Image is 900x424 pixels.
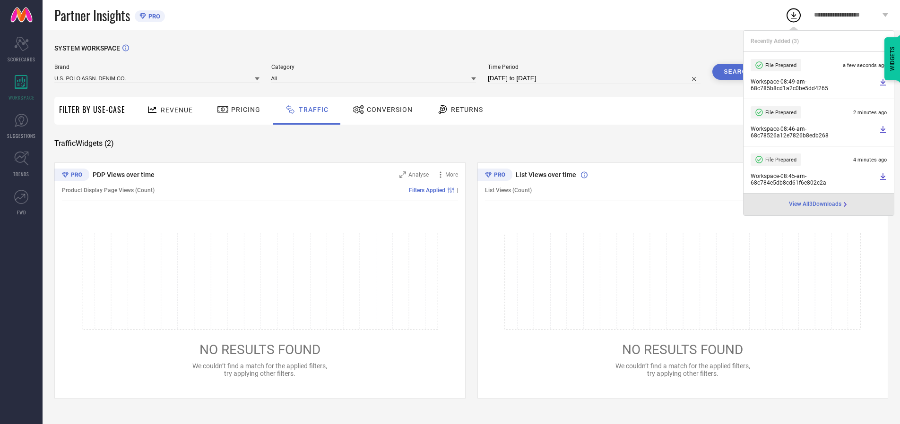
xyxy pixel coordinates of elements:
span: PDP Views over time [93,171,155,178]
span: FWD [17,209,26,216]
span: File Prepared [765,157,796,163]
span: More [445,171,458,178]
span: Workspace - 08:45-am - 68c784e5db8cd61f6e802c2a [751,173,877,186]
span: NO RESULTS FOUND [199,342,320,357]
span: NO RESULTS FOUND [622,342,743,357]
span: Time Period [488,64,701,70]
div: Premium [54,169,89,183]
span: File Prepared [765,62,796,68]
svg: Zoom [399,171,406,178]
span: Filters Applied [409,187,445,194]
button: Search [712,64,763,80]
span: File Prepared [765,110,796,116]
span: | [457,187,458,194]
span: Traffic Widgets ( 2 ) [54,139,114,148]
span: a few seconds ago [843,62,887,68]
span: Category [271,64,476,70]
span: Product Display Page Views (Count) [62,187,155,194]
span: Traffic [299,106,329,113]
a: Download [879,126,887,139]
span: PRO [146,13,160,20]
span: 2 minutes ago [853,110,887,116]
span: List Views (Count) [485,187,532,194]
span: TRENDS [13,170,29,178]
span: View All 3 Downloads [789,201,841,208]
span: List Views over time [516,171,576,178]
span: Recently Added ( 3 ) [751,38,799,44]
a: View All3Downloads [789,201,849,208]
span: Workspace - 08:46-am - 68c78526a12e7826b8edb268 [751,126,877,139]
span: Partner Insights [54,6,130,25]
span: Filter By Use-Case [59,104,125,115]
span: Returns [451,106,483,113]
span: WORKSPACE [9,94,35,101]
span: SUGGESTIONS [7,132,36,139]
span: Revenue [161,106,193,114]
span: Pricing [231,106,260,113]
span: Workspace - 08:49-am - 68c785b8cd1a2c0be5dd4265 [751,78,877,92]
div: Open download list [785,7,802,24]
span: SCORECARDS [8,56,35,63]
a: Download [879,173,887,186]
span: 4 minutes ago [853,157,887,163]
div: Open download page [789,201,849,208]
span: Conversion [367,106,413,113]
div: Premium [477,169,512,183]
span: SYSTEM WORKSPACE [54,44,120,52]
span: We couldn’t find a match for the applied filters, try applying other filters. [615,362,750,377]
span: Brand [54,64,260,70]
a: Download [879,78,887,92]
span: We couldn’t find a match for the applied filters, try applying other filters. [192,362,327,377]
span: Analyse [408,171,429,178]
input: Select time period [488,73,701,84]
